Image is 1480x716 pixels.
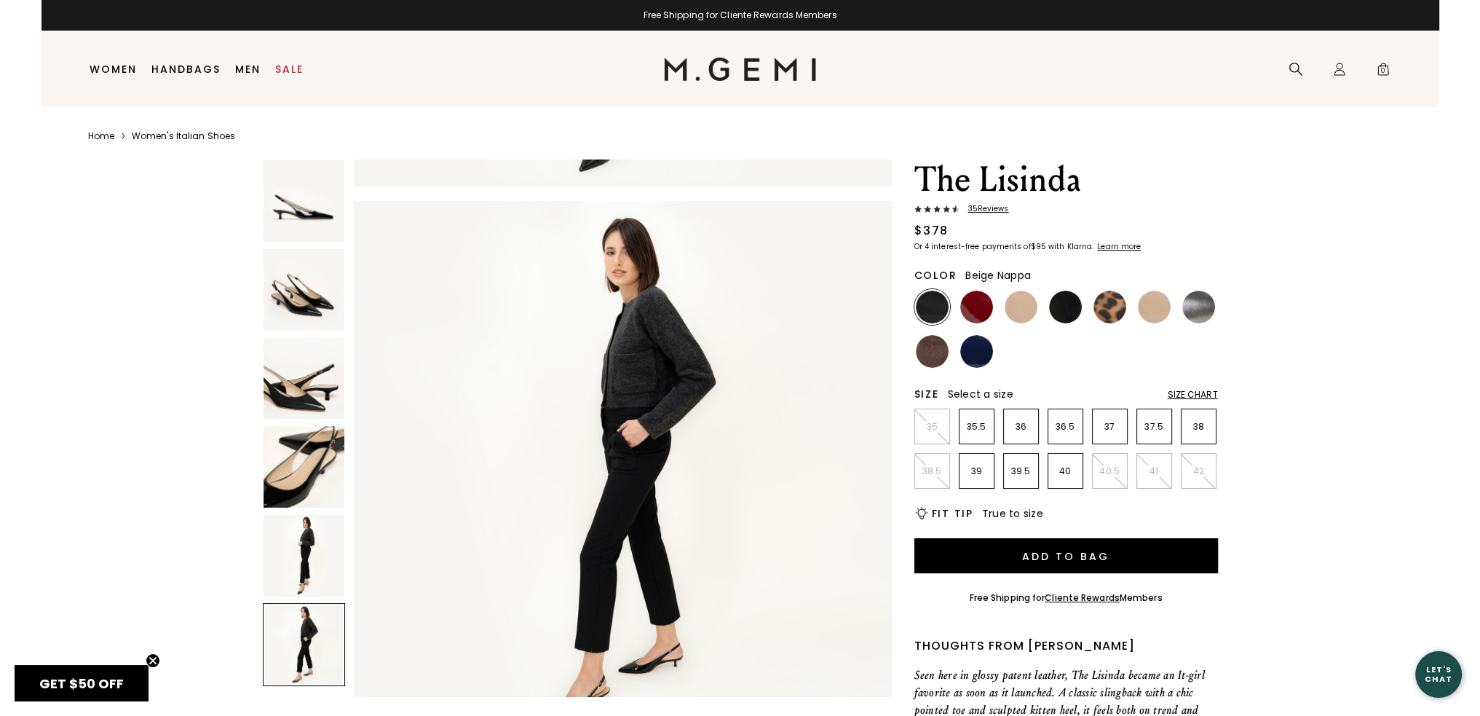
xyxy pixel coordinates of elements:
[1137,421,1171,433] p: 37.5
[264,426,345,508] img: The Lisinda
[90,63,137,75] a: Women
[1138,291,1171,323] img: Sand Patent
[15,665,149,701] div: GET $50 OFFClose teaser
[914,538,1218,573] button: Add to Bag
[948,387,1013,401] span: Select a size
[1376,65,1390,79] span: 0
[1093,465,1127,477] p: 40.5
[1049,291,1082,323] img: Black Nappa
[88,130,114,142] a: Home
[1005,291,1037,323] img: Beige Nappa
[1182,465,1216,477] p: 42
[915,421,949,433] p: 35
[146,653,160,668] button: Close teaser
[275,63,304,75] a: Sale
[1031,241,1046,252] klarna-placement-style-amount: $95
[914,241,1031,252] klarna-placement-style-body: Or 4 interest-free payments of
[1093,291,1126,323] img: Leopard Print
[982,506,1043,521] span: True to size
[264,160,345,242] img: The Lisinda
[914,222,949,240] div: $378
[960,291,993,323] img: Ruby Red Patent
[932,508,973,519] h2: Fit Tip
[1096,243,1141,251] a: Learn more
[264,249,345,331] img: The Lisinda
[1137,465,1171,477] p: 41
[264,338,345,420] img: The Lisinda
[1045,591,1120,604] a: Cliente Rewards
[914,160,1218,200] h1: The Lisinda
[970,592,1163,604] div: Free Shipping for Members
[916,335,949,368] img: Chocolate Nappa
[914,270,957,281] h2: Color
[1004,421,1038,433] p: 36
[664,58,816,81] img: M.Gemi
[132,130,235,142] a: Women's Italian Shoes
[1093,421,1127,433] p: 37
[965,268,1031,283] span: Beige Nappa
[914,388,939,400] h2: Size
[1415,665,1462,683] div: Let's Chat
[39,674,124,693] span: GET $50 OFF
[1004,465,1038,477] p: 39.5
[959,421,994,433] p: 35.5
[914,637,1218,655] div: Thoughts from [PERSON_NAME]
[915,465,949,477] p: 38.5
[1097,241,1141,252] klarna-placement-style-cta: Learn more
[41,9,1439,21] div: Free Shipping for Cliente Rewards Members
[959,205,1009,213] span: 35 Review s
[1048,241,1096,252] klarna-placement-style-body: with Klarna
[1048,421,1083,433] p: 36.5
[235,63,261,75] a: Men
[959,465,994,477] p: 39
[1048,465,1083,477] p: 40
[151,63,221,75] a: Handbags
[1182,421,1216,433] p: 38
[1168,389,1218,401] div: Size Chart
[914,205,1218,216] a: 35Reviews
[1182,291,1215,323] img: Gunmetal Nappa
[960,335,993,368] img: Navy Patent
[264,515,345,597] img: The Lisinda
[916,291,949,323] img: Black Patent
